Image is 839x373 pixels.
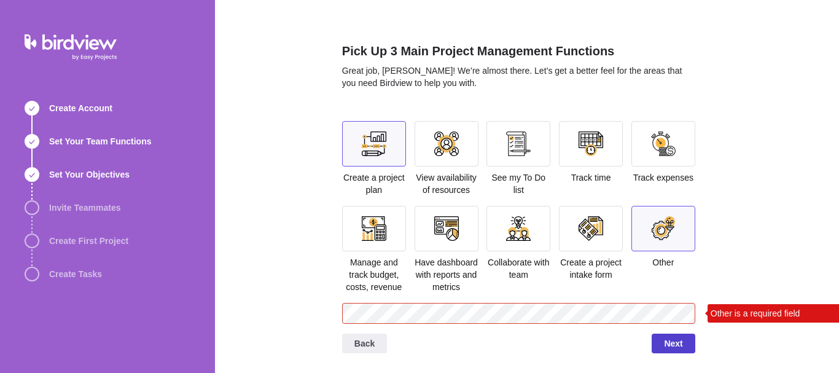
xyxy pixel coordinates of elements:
span: Other [652,257,674,267]
span: Create a project intake form [560,257,622,280]
span: Back [354,336,375,351]
span: Great job, [PERSON_NAME]! We’re almost there. Let’s get a better feel for the areas that you need... [342,66,682,88]
span: Set Your Objectives [49,168,130,181]
span: Create Tasks [49,268,102,280]
span: Track time [571,173,611,183]
span: Manage and track budget, costs, revenue [346,257,402,292]
span: Next [652,334,695,353]
span: Create a project plan [343,173,405,195]
span: Create Account [49,102,112,114]
span: Invite Teammates [49,202,120,214]
span: Collaborate with team [488,257,549,280]
span: Create First Project [49,235,128,247]
span: Set Your Team Functions [49,135,151,147]
span: Have dashboard with reports and metrics [415,257,478,292]
span: See my To Do list [491,173,545,195]
span: Back [342,334,387,353]
span: Track expenses [633,173,693,183]
h2: Pick Up 3 Main Project Management Functions [342,42,695,65]
span: Next [664,336,682,351]
span: View availability of resources [416,173,477,195]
